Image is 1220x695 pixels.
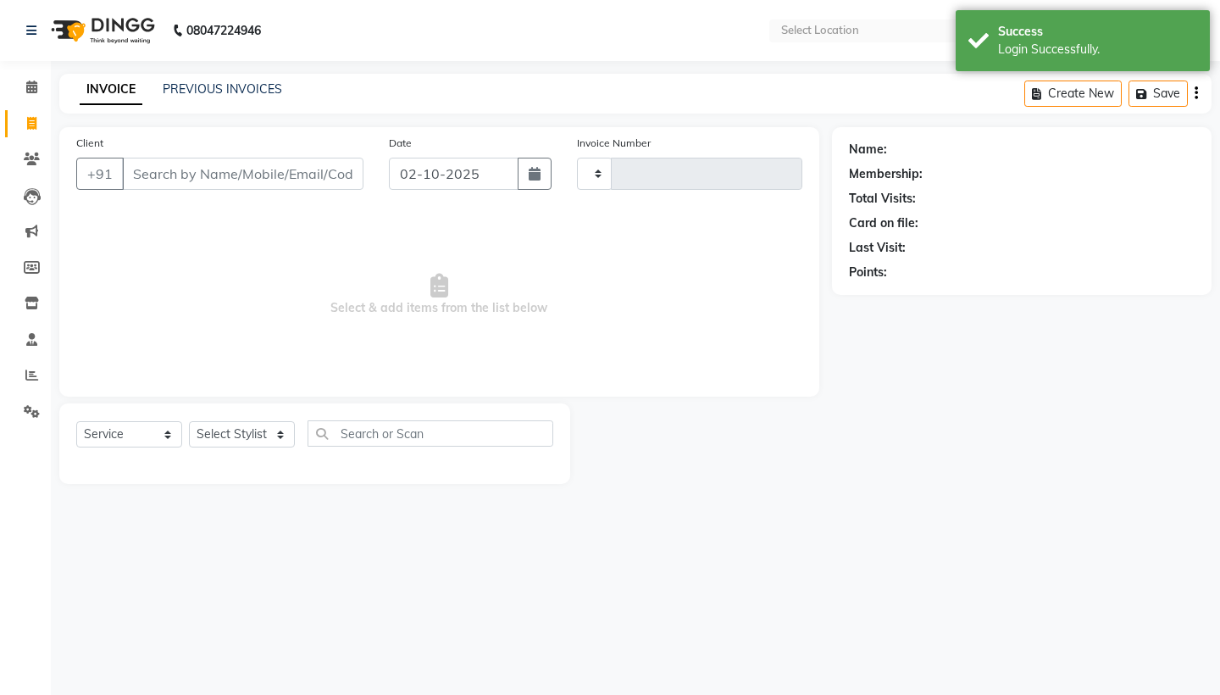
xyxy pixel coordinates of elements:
[849,141,887,158] div: Name:
[389,136,412,151] label: Date
[1024,81,1122,107] button: Create New
[76,210,802,380] span: Select & add items from the list below
[849,264,887,281] div: Points:
[849,214,918,232] div: Card on file:
[308,420,553,447] input: Search or Scan
[76,158,124,190] button: +91
[849,239,906,257] div: Last Visit:
[122,158,363,190] input: Search by Name/Mobile/Email/Code
[781,22,859,39] div: Select Location
[80,75,142,105] a: INVOICE
[998,23,1197,41] div: Success
[849,165,923,183] div: Membership:
[998,41,1197,58] div: Login Successfully.
[577,136,651,151] label: Invoice Number
[76,136,103,151] label: Client
[186,7,261,54] b: 08047224946
[849,190,916,208] div: Total Visits:
[43,7,159,54] img: logo
[1128,81,1188,107] button: Save
[163,81,282,97] a: PREVIOUS INVOICES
